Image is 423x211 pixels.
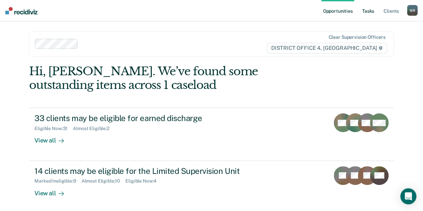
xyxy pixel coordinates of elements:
[34,178,81,184] div: Marked Ineligible : 9
[5,7,37,14] img: Recidiviz
[29,65,321,92] div: Hi, [PERSON_NAME]. We’ve found some outstanding items across 1 caseload
[34,166,269,176] div: 14 clients may be eligible for the Limited Supervision Unit
[328,34,385,40] div: Clear supervision officers
[34,184,72,197] div: View all
[29,108,394,161] a: 33 clients may be eligible for earned dischargeEligible Now:31Almost Eligible:2View all
[407,5,418,16] div: W B
[267,43,387,54] span: DISTRICT OFFICE 4, [GEOGRAPHIC_DATA]
[407,5,418,16] button: WB
[34,131,72,144] div: View all
[34,126,73,131] div: Eligible Now : 31
[125,178,162,184] div: Eligible Now : 4
[400,188,416,204] div: Open Intercom Messenger
[73,126,115,131] div: Almost Eligible : 2
[82,178,126,184] div: Almost Eligible : 10
[34,113,269,123] div: 33 clients may be eligible for earned discharge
